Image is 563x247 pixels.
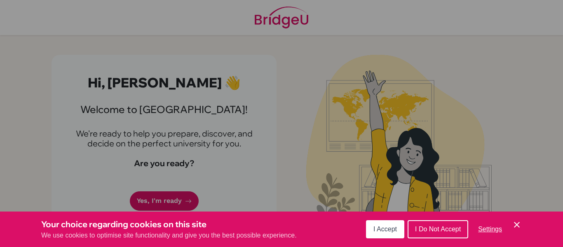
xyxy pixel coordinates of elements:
[478,226,502,233] span: Settings
[41,218,297,231] h3: Your choice regarding cookies on this site
[415,226,461,233] span: I Do Not Accept
[512,220,522,230] button: Save and close
[366,220,404,238] button: I Accept
[41,231,297,240] p: We use cookies to optimise site functionality and give you the best possible experience.
[408,220,468,238] button: I Do Not Accept
[373,226,397,233] span: I Accept
[472,221,509,238] button: Settings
